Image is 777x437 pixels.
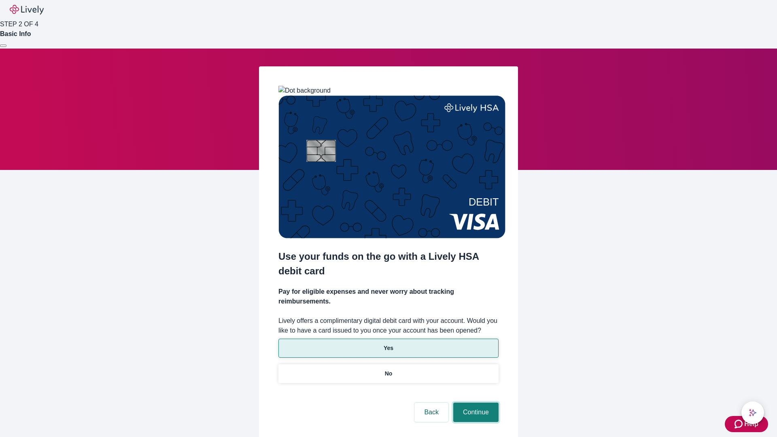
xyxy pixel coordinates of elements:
[453,403,499,422] button: Continue
[741,401,764,424] button: chat
[414,403,448,422] button: Back
[278,339,499,358] button: Yes
[10,5,44,15] img: Lively
[278,316,499,335] label: Lively offers a complimentary digital debit card with your account. Would you like to have a card...
[735,419,744,429] svg: Zendesk support icon
[278,287,499,306] h4: Pay for eligible expenses and never worry about tracking reimbursements.
[725,416,768,432] button: Zendesk support iconHelp
[278,86,331,95] img: Dot background
[744,419,758,429] span: Help
[384,344,393,352] p: Yes
[385,369,393,378] p: No
[278,364,499,383] button: No
[278,95,505,238] img: Debit card
[278,249,499,278] h2: Use your funds on the go with a Lively HSA debit card
[749,409,757,417] svg: Lively AI Assistant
